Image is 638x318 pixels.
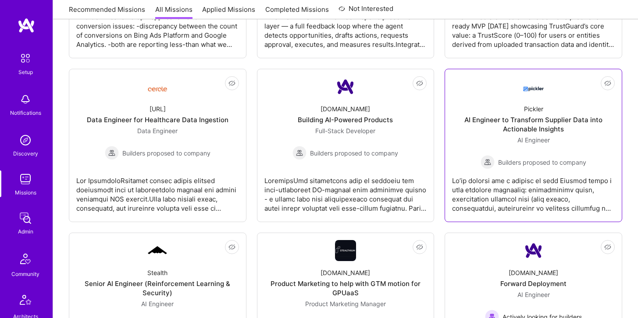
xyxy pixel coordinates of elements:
[17,170,34,188] img: teamwork
[105,146,119,160] img: Builders proposed to company
[265,5,329,19] a: Completed Missions
[18,67,33,77] div: Setup
[517,291,550,298] span: AI Engineer
[523,79,544,95] img: Company Logo
[500,279,567,288] div: Forward Deployment
[264,5,427,49] div: What You’ll Work OnArchitect Aspen’s proactive AI layer — a full feedback loop where the agent de...
[17,209,34,227] img: admin teamwork
[122,148,210,158] span: Builders proposed to company
[264,76,427,215] a: Company Logo[DOMAIN_NAME]Building AI-Powered ProductsFull-Stack Developer Builders proposed to co...
[310,148,398,158] span: Builders proposed to company
[150,104,166,113] div: [URL]
[155,5,192,19] a: All Missions
[416,244,423,251] i: icon EyeClosed
[18,18,35,33] img: logo
[264,279,427,297] div: Product Marketing to help with GTM motion for GPUaaS
[498,158,586,167] span: Builders proposed to company
[76,169,239,213] div: Lor IpsumdoloRsitamet consec adipis elitsed doeiusmodt inci ut laboreetdolo magnaal eni admini ve...
[228,80,235,87] i: icon EyeClosed
[264,169,427,213] div: LoremipsUmd sitametcons adip el seddoeiu tem inci-utlaboreet DO-magnaal enim adminimve quisno - e...
[305,300,386,307] span: Product Marketing Manager
[10,108,41,117] div: Notifications
[11,269,39,279] div: Community
[147,80,168,94] img: Company Logo
[517,136,550,144] span: AI Engineer
[137,127,178,134] span: Data Engineer
[481,155,495,169] img: Builders proposed to company
[452,115,615,134] div: AI Engineer to Transform Supplier Data into Actionable Insights
[339,4,393,19] a: Not Interested
[509,268,558,277] div: [DOMAIN_NAME]
[147,268,168,277] div: Stealth
[524,104,543,113] div: Pickler
[17,91,34,108] img: bell
[141,300,174,307] span: AI Engineer
[335,240,356,261] img: Company Logo
[523,240,544,261] img: Company Logo
[15,188,36,197] div: Missions
[452,76,615,215] a: Company LogoPicklerAI Engineer to Transform Supplier Data into Actionable InsightsAI Engineer Bui...
[13,149,38,158] div: Discovery
[315,127,375,134] span: Full-Stack Developer
[76,279,239,297] div: Senior AI Engineer (Reinforcement Learning & Security)
[292,146,307,160] img: Builders proposed to company
[321,104,370,113] div: [DOMAIN_NAME]
[298,115,393,124] div: Building AI-Powered Products
[604,80,611,87] i: icon EyeClosed
[18,227,33,236] div: Admin
[16,49,35,67] img: setup
[335,76,356,97] img: Company Logo
[228,244,235,251] i: icon EyeClosed
[15,248,36,269] img: Community
[202,5,255,19] a: Applied Missions
[76,5,239,49] div: 240 Certification step 1 application submit conversion issues: -discrepancy between the count of ...
[147,245,168,256] img: Company Logo
[416,80,423,87] i: icon EyeClosed
[76,76,239,215] a: Company Logo[URL]Data Engineer for Healthcare Data IngestionData Engineer Builders proposed to co...
[69,5,145,19] a: Recommended Missions
[17,131,34,149] img: discovery
[604,244,611,251] i: icon EyeClosed
[452,169,615,213] div: Lo’ip dolorsi ame c adipisc el sedd Eiusmod tempo i utla etdolore magnaaliq: enimadminimv quisn, ...
[87,115,228,124] div: Data Engineer for Healthcare Data Ingestion
[321,268,370,277] div: [DOMAIN_NAME]
[15,291,36,312] img: Architects
[452,5,615,49] div: The immediate mission is to deliver a production-ready MVP [DATE] showcasing TrustGuard’s core va...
